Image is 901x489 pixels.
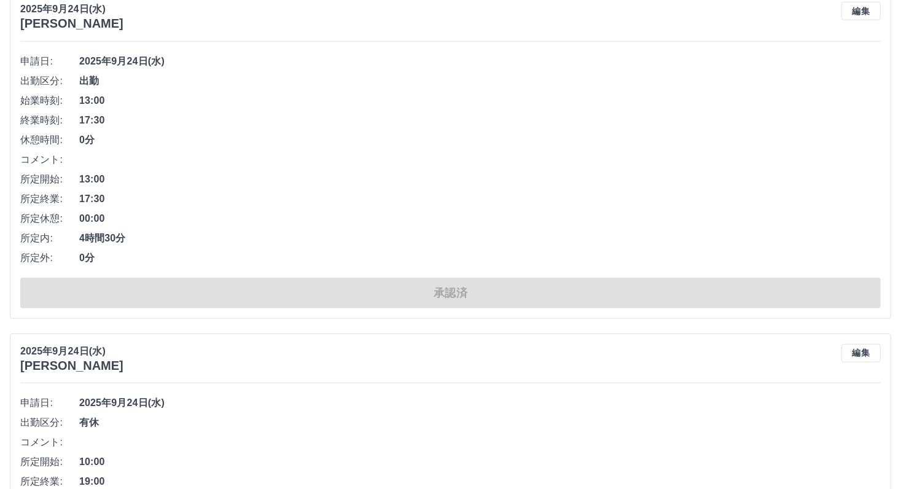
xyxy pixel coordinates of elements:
[20,396,79,410] span: 申請日:
[20,172,79,187] span: 所定開始:
[20,251,79,265] span: 所定外:
[79,455,881,469] span: 10:00
[20,74,79,88] span: 出勤区分:
[79,54,881,69] span: 2025年9月24日(水)
[20,54,79,69] span: 申請日:
[79,415,881,430] span: 有休
[20,359,123,373] h3: [PERSON_NAME]
[20,192,79,206] span: 所定終業:
[79,133,881,147] span: 0分
[20,231,79,246] span: 所定内:
[20,211,79,226] span: 所定休憩:
[79,74,881,88] span: 出勤
[79,192,881,206] span: 17:30
[20,415,79,430] span: 出勤区分:
[20,2,123,17] p: 2025年9月24日(水)
[20,113,79,128] span: 終業時刻:
[20,152,79,167] span: コメント:
[79,474,881,489] span: 19:00
[79,211,881,226] span: 00:00
[79,396,881,410] span: 2025年9月24日(水)
[841,344,881,362] button: 編集
[841,2,881,20] button: 編集
[79,172,881,187] span: 13:00
[79,231,881,246] span: 4時間30分
[20,344,123,359] p: 2025年9月24日(水)
[20,455,79,469] span: 所定開始:
[79,93,881,108] span: 13:00
[20,93,79,108] span: 始業時刻:
[79,251,881,265] span: 0分
[20,435,79,450] span: コメント:
[20,17,123,31] h3: [PERSON_NAME]
[79,113,881,128] span: 17:30
[20,133,79,147] span: 休憩時間:
[20,474,79,489] span: 所定終業:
